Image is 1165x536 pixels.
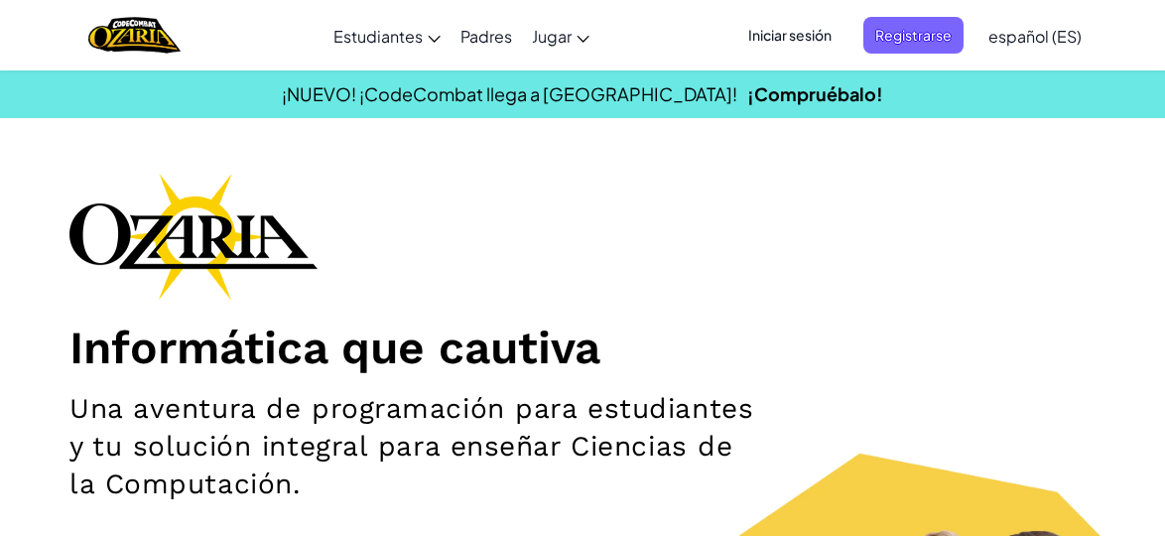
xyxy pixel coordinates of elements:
[747,82,883,105] a: ¡Compruébalo!
[522,9,599,63] a: Jugar
[988,26,1082,47] span: español (ES)
[88,15,181,56] a: Ozaria by CodeCombat logo
[333,26,423,47] span: Estudiantes
[69,390,757,503] h2: Una aventura de programación para estudiantes y tu solución integral para enseñar Ciencias de la ...
[69,173,318,300] img: Ozaria branding logo
[451,9,522,63] a: Padres
[282,82,737,105] span: ¡NUEVO! ¡CodeCombat llega a [GEOGRAPHIC_DATA]!
[69,320,1096,375] h1: Informática que cautiva
[88,15,181,56] img: Home
[863,17,964,54] button: Registrarse
[736,17,843,54] button: Iniciar sesión
[978,9,1092,63] a: español (ES)
[532,26,572,47] span: Jugar
[324,9,451,63] a: Estudiantes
